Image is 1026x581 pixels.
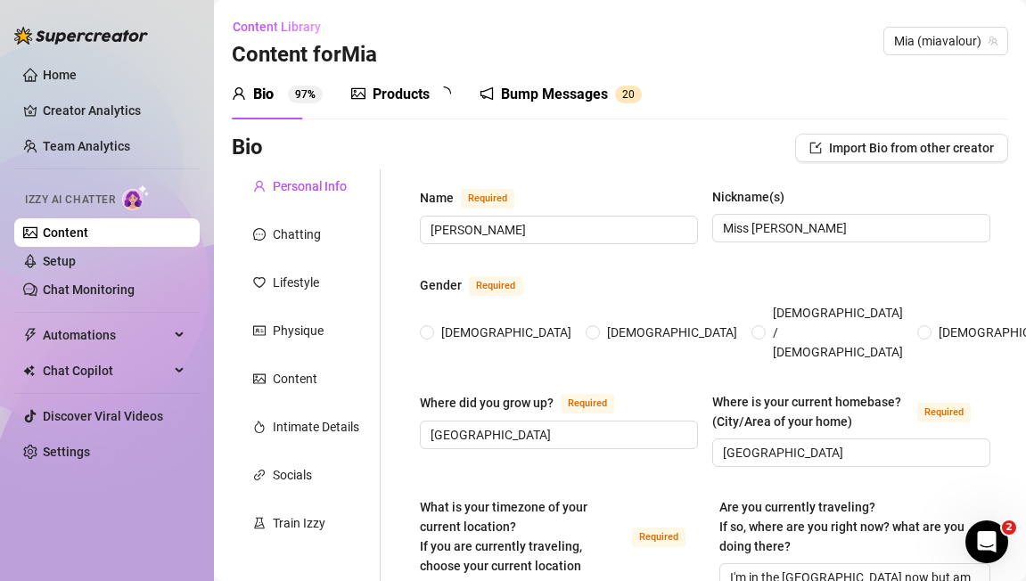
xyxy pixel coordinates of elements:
[253,324,266,337] span: idcard
[795,134,1008,162] button: Import Bio from other creator
[253,180,266,192] span: user
[233,20,321,34] span: Content Library
[615,86,642,103] sup: 20
[43,225,88,240] a: Content
[988,36,998,46] span: team
[23,364,35,377] img: Chat Copilot
[25,192,115,209] span: Izzy AI Chatter
[273,465,312,485] div: Socials
[632,528,685,547] span: Required
[43,139,130,153] a: Team Analytics
[232,41,377,70] h3: Content for Mia
[600,323,744,342] span: [DEMOGRAPHIC_DATA]
[373,84,430,105] div: Products
[723,443,976,462] input: Where is your current homebase? (City/Area of your home)
[43,68,77,82] a: Home
[273,369,317,389] div: Content
[23,328,37,342] span: thunderbolt
[253,517,266,529] span: experiment
[917,403,971,422] span: Required
[232,134,263,162] h3: Bio
[719,500,964,553] span: Are you currently traveling? If so, where are you right now? what are you doing there?
[965,520,1008,563] iframe: Intercom live chat
[232,12,335,41] button: Content Library
[712,187,797,207] label: Nickname(s)
[431,425,684,445] input: Where did you grow up?
[461,189,514,209] span: Required
[273,273,319,292] div: Lifestyle
[273,513,325,533] div: Train Izzy
[628,88,635,101] span: 0
[253,421,266,433] span: fire
[288,86,323,103] sup: 97%
[253,228,266,241] span: message
[273,417,359,437] div: Intimate Details
[435,85,453,102] span: loading
[809,142,822,154] span: import
[273,321,324,340] div: Physique
[420,274,542,296] label: Gender
[561,394,614,413] span: Required
[43,445,90,459] a: Settings
[712,392,910,431] div: Where is your current homebase? (City/Area of your home)
[420,275,462,295] div: Gender
[43,356,169,385] span: Chat Copilot
[420,188,454,208] div: Name
[431,220,684,240] input: Name
[43,409,163,423] a: Discover Viral Videos
[501,84,608,105] div: Bump Messages
[766,303,910,362] span: [DEMOGRAPHIC_DATA] / [DEMOGRAPHIC_DATA]
[273,176,347,196] div: Personal Info
[1002,520,1016,535] span: 2
[273,225,321,244] div: Chatting
[434,323,579,342] span: [DEMOGRAPHIC_DATA]
[14,27,148,45] img: logo-BBDzfeDw.svg
[420,392,634,413] label: Where did you grow up?
[351,86,365,101] span: picture
[122,184,150,210] img: AI Chatter
[43,321,169,349] span: Automations
[253,469,266,481] span: link
[723,218,976,238] input: Nickname(s)
[43,254,76,268] a: Setup
[43,96,185,125] a: Creator Analytics
[420,500,587,573] span: What is your timezone of your current location? If you are currently traveling, choose your curre...
[43,282,135,297] a: Chat Monitoring
[622,88,628,101] span: 2
[894,28,997,54] span: Mia (miavalour)
[469,276,522,296] span: Required
[829,141,994,155] span: Import Bio from other creator
[253,84,274,105] div: Bio
[420,187,534,209] label: Name
[232,86,246,101] span: user
[253,276,266,289] span: heart
[712,392,990,431] label: Where is your current homebase? (City/Area of your home)
[420,393,554,413] div: Where did you grow up?
[480,86,494,101] span: notification
[253,372,266,385] span: picture
[712,187,784,207] div: Nickname(s)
